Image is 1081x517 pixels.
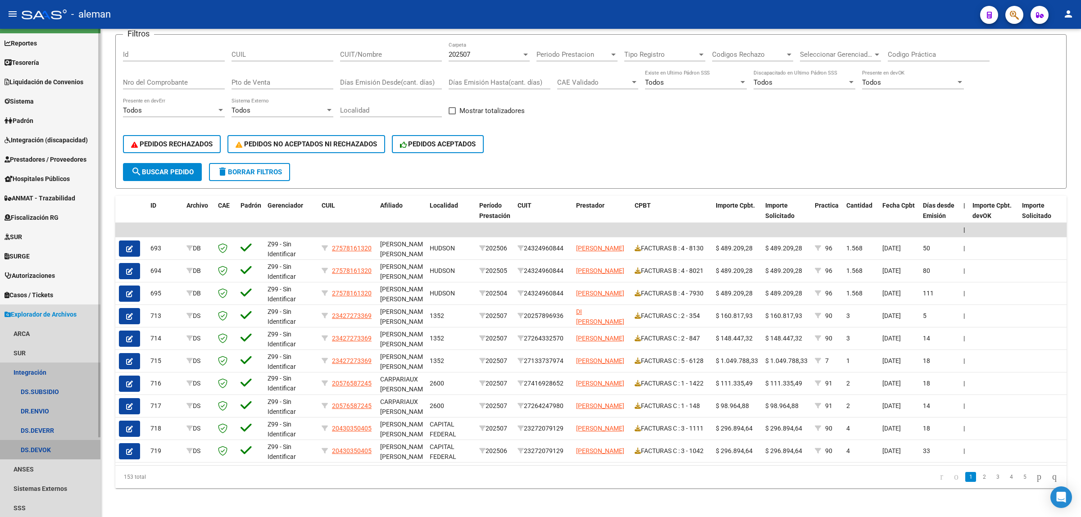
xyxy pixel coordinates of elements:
li: page 3 [991,469,1004,485]
span: 4 [846,425,850,432]
span: | [963,357,965,364]
span: $ 1.049.788,33 [716,357,758,364]
div: DB [186,288,211,299]
span: CAE [218,202,230,209]
span: [DATE] [882,245,901,252]
span: Padrón [5,116,33,126]
datatable-header-cell: Gerenciador [264,196,318,236]
span: Z99 - Sin Identificar [268,331,296,348]
span: Afiliado [380,202,403,209]
span: 90 [825,447,832,454]
span: PEDIDOS RECHAZADOS [131,140,213,148]
button: Buscar Pedido [123,163,202,181]
span: $ 489.209,28 [765,290,802,297]
span: CARPARIAUX [PERSON_NAME] , - [380,398,428,426]
div: 202507 [479,311,510,321]
div: FACTURAS C : 3 - 1111 [635,423,709,434]
span: Archivo [186,202,208,209]
span: 2 [846,380,850,387]
datatable-header-cell: Importe Cpbt. [712,196,762,236]
span: | [963,402,965,409]
span: | [963,312,965,319]
span: CUIL [322,202,335,209]
a: go to next page [1033,472,1045,482]
li: page 2 [977,469,991,485]
span: Z99 - Sin Identificar [268,375,296,392]
datatable-header-cell: CUIL [318,196,377,236]
span: Z99 - Sin Identificar [268,353,296,371]
span: ANMAT - Trazabilidad [5,193,75,203]
div: FACTURAS C : 3 - 1042 [635,446,709,456]
span: 91 [825,402,832,409]
div: 202507 [479,401,510,411]
span: 80 [923,267,930,274]
div: 713 [150,311,179,321]
div: 27264247980 [518,401,569,411]
span: $ 296.894,64 [716,447,753,454]
datatable-header-cell: CUIT [514,196,572,236]
span: SURGE [5,251,30,261]
span: 14 [923,402,930,409]
span: Días desde Emisión [923,202,954,219]
span: 33 [923,447,930,454]
span: [PERSON_NAME] [PERSON_NAME] , - [380,443,428,471]
span: | [963,290,965,297]
div: 202507 [479,356,510,366]
span: Importe Solicitado [765,202,795,219]
span: [PERSON_NAME] [576,267,624,274]
span: [PERSON_NAME] [576,447,624,454]
span: 96 [825,245,832,252]
span: 7 [825,357,829,364]
span: [DATE] [882,335,901,342]
span: [PERSON_NAME] [PERSON_NAME] , - [380,240,428,268]
div: FACTURAS B : 4 - 8021 [635,266,709,276]
datatable-header-cell: Importe Solicitado devOK [1018,196,1068,236]
span: DI [PERSON_NAME] [576,308,624,326]
span: 14 [923,335,930,342]
span: Todos [754,78,772,86]
span: 1 [846,357,850,364]
div: DS [186,423,211,434]
span: Integración (discapacidad) [5,135,88,145]
span: Mostrar totalizadores [459,105,525,116]
div: DS [186,401,211,411]
span: [PERSON_NAME] [PERSON_NAME] , - [380,308,428,336]
div: 27264332570 [518,333,569,344]
div: 202504 [479,288,510,299]
span: Fecha Cpbt [882,202,915,209]
span: 20430350405 [332,425,372,432]
span: Z99 - Sin Identificar [268,443,296,461]
a: go to first page [936,472,947,482]
datatable-header-cell: Afiliado [377,196,426,236]
datatable-header-cell: Período Prestación [476,196,514,236]
span: [PERSON_NAME] [576,425,624,432]
div: DS [186,356,211,366]
span: 1352 [430,312,444,319]
span: [PERSON_NAME] [576,357,624,364]
span: 2 [846,402,850,409]
span: 5 [923,312,927,319]
span: [PERSON_NAME] [576,290,624,297]
a: 1 [965,472,976,482]
div: 202505 [479,266,510,276]
span: Prestador [576,202,604,209]
li: page 1 [964,469,977,485]
div: Open Intercom Messenger [1050,486,1072,508]
span: Hospitales Públicos [5,174,70,184]
span: SUR [5,232,22,242]
a: 4 [1006,472,1017,482]
span: Fiscalización RG [5,213,59,222]
span: | [963,380,965,387]
span: Z99 - Sin Identificar [268,240,296,258]
span: $ 489.209,28 [716,267,753,274]
span: Buscar Pedido [131,168,194,176]
span: 1.568 [846,290,863,297]
span: Importe Cpbt. devOK [972,202,1012,219]
div: 23272079129 [518,446,569,456]
button: PEDIDOS NO ACEPTADOS NI RECHAZADOS [227,135,385,153]
div: FACTURAS C : 1 - 1422 [635,378,709,389]
span: Z99 - Sin Identificar [268,308,296,326]
span: | [963,202,965,209]
div: FACTURAS C : 2 - 354 [635,311,709,321]
span: [PERSON_NAME] [576,380,624,387]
